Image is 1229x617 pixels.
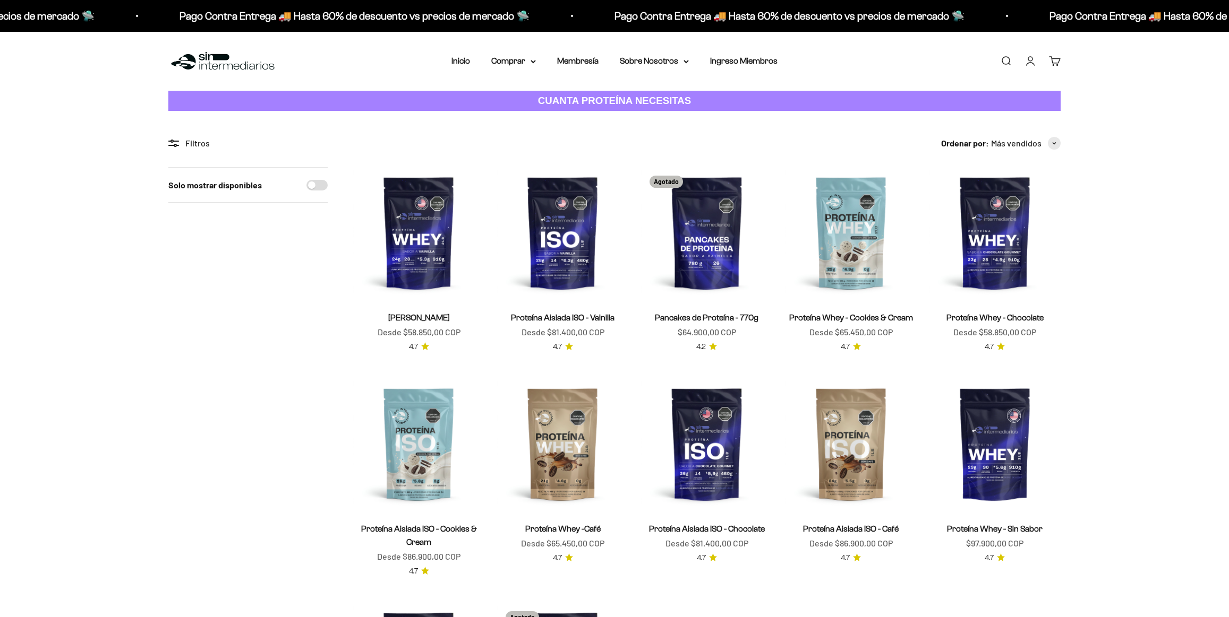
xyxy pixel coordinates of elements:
[557,56,599,65] a: Membresía
[649,524,765,533] a: Proteína Aislada ISO - Chocolate
[522,325,604,339] sale-price: Desde $81.400,00 COP
[161,7,511,24] p: Pago Contra Entrega 🚚 Hasta 60% de descuento vs precios de mercado 🛸
[985,552,1005,564] a: 4.74.7 de 5.0 estrellas
[525,524,601,533] a: Proteína Whey -Café
[841,552,861,564] a: 4.74.7 de 5.0 estrellas
[941,136,989,150] span: Ordenar por:
[553,341,573,353] a: 4.74.7 de 5.0 estrellas
[697,552,706,564] span: 4.7
[710,56,778,65] a: Ingreso Miembros
[511,313,615,322] a: Proteína Aislada ISO - Vainilla
[655,313,758,322] a: Pancakes de Proteína - 770g
[168,91,1061,111] a: CUANTA PROTEÍNA NECESITAS
[991,136,1061,150] button: Más vendidos
[789,313,913,322] a: Proteína Whey - Cookies & Cream
[665,536,748,550] sale-price: Desde $81.400,00 COP
[947,524,1043,533] a: Proteína Whey - Sin Sabor
[678,325,736,339] sale-price: $64.900,00 COP
[409,566,418,577] span: 4.7
[953,325,1036,339] sale-price: Desde $58.850,00 COP
[841,552,850,564] span: 4.7
[553,552,573,564] a: 4.74.7 de 5.0 estrellas
[985,552,994,564] span: 4.7
[696,341,706,353] span: 4.2
[696,341,717,353] a: 4.24.2 de 5.0 estrellas
[409,566,429,577] a: 4.74.7 de 5.0 estrellas
[809,536,893,550] sale-price: Desde $86.900,00 COP
[803,524,899,533] a: Proteína Aislada ISO - Café
[553,341,562,353] span: 4.7
[377,550,460,563] sale-price: Desde $86.900,00 COP
[491,54,536,68] summary: Comprar
[378,325,460,339] sale-price: Desde $58.850,00 COP
[620,54,689,68] summary: Sobre Nosotros
[361,524,477,546] a: Proteína Aislada ISO - Cookies & Cream
[991,136,1042,150] span: Más vendidos
[809,325,893,339] sale-price: Desde $65.450,00 COP
[409,341,429,353] a: 4.74.7 de 5.0 estrellas
[985,341,1005,353] a: 4.74.7 de 5.0 estrellas
[946,313,1044,322] a: Proteína Whey - Chocolate
[388,313,450,322] a: [PERSON_NAME]
[841,341,850,353] span: 4.7
[451,56,470,65] a: Inicio
[985,341,994,353] span: 4.7
[966,536,1023,550] sale-price: $97.900,00 COP
[697,552,717,564] a: 4.74.7 de 5.0 estrellas
[409,341,418,353] span: 4.7
[521,536,604,550] sale-price: Desde $65.450,00 COP
[841,341,861,353] a: 4.74.7 de 5.0 estrellas
[596,7,946,24] p: Pago Contra Entrega 🚚 Hasta 60% de descuento vs precios de mercado 🛸
[553,552,562,564] span: 4.7
[538,95,692,106] strong: CUANTA PROTEÍNA NECESITAS
[168,178,262,192] label: Solo mostrar disponibles
[168,136,328,150] div: Filtros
